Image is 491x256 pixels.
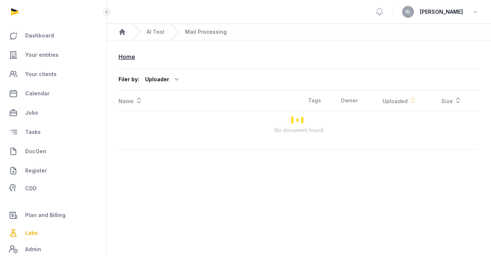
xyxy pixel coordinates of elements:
span: Calendar [25,89,50,98]
span: CDD [25,184,37,193]
span: Dashboard [25,31,54,40]
a: Your clients [6,65,100,83]
div: Home [118,52,135,61]
nav: Breadcrumb [107,24,491,40]
div: Filer by: [118,76,139,83]
span: Your entities [25,50,59,59]
a: Your entities [6,46,100,64]
span: Jobs [25,108,38,117]
a: DocGen [6,142,100,160]
span: Register [25,166,47,175]
a: AI Tool [147,28,164,36]
a: CDD [6,181,100,196]
span: DocGen [25,147,46,156]
span: Plan and Billing [25,211,66,220]
div: Uploader [145,73,181,85]
a: Labs [6,224,100,242]
span: RL [405,10,411,14]
div: Loading [118,90,479,149]
span: Tasks [25,128,41,137]
nav: Breadcrumb [118,48,299,66]
a: Jobs [6,104,100,122]
a: Register [6,162,100,180]
a: Dashboard [6,27,100,45]
a: Plan and Billing [6,206,100,224]
a: Tasks [6,123,100,141]
span: Mail Processing [185,28,227,36]
span: Admin [25,245,41,254]
span: Your clients [25,70,57,79]
a: Calendar [6,85,100,102]
span: [PERSON_NAME] [420,7,463,16]
span: Labs [25,229,38,237]
button: RL [402,6,414,18]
